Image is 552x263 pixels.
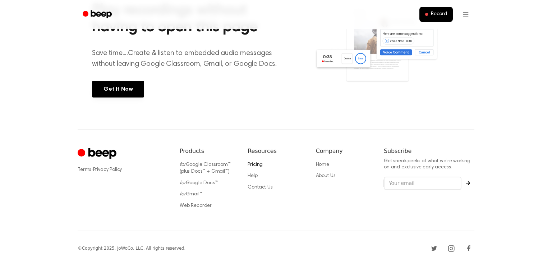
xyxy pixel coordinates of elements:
h6: Products [180,147,236,155]
button: Open menu [457,6,474,23]
a: Twitter [428,242,440,254]
a: Help [248,173,257,178]
h6: Company [316,147,372,155]
a: Beep [78,8,118,22]
button: Record [419,7,453,22]
a: forGoogle Docs™ [180,181,218,186]
a: Instagram [446,242,457,254]
a: Get It Now [92,81,144,98]
a: Facebook [463,242,474,254]
a: Terms [78,167,91,172]
a: Web Recorder [180,203,212,208]
button: Subscribe [461,181,474,185]
a: forGmail™ [180,192,202,197]
h6: Resources [248,147,304,155]
div: © Copyright 2025, JoWoCo, LLC. All rights reserved. [78,245,185,251]
a: Privacy Policy [93,167,122,172]
div: · [78,166,168,173]
input: Your email [384,177,461,190]
span: Record [431,11,447,18]
a: Contact Us [248,185,272,190]
i: for [180,192,186,197]
p: Get sneak peeks of what we’re working on and exclusive early access. [384,158,474,171]
a: Home [316,162,329,167]
a: About Us [316,173,336,178]
i: for [180,162,186,167]
a: forGoogle Classroom™ (plus Docs™ + Gmail™) [180,162,231,174]
p: Save time....Create & listen to embedded audio messages without leaving Google Classroom, Gmail, ... [92,48,286,69]
i: for [180,181,186,186]
a: Pricing [248,162,263,167]
h6: Subscribe [384,147,474,155]
a: Cruip [78,147,118,161]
